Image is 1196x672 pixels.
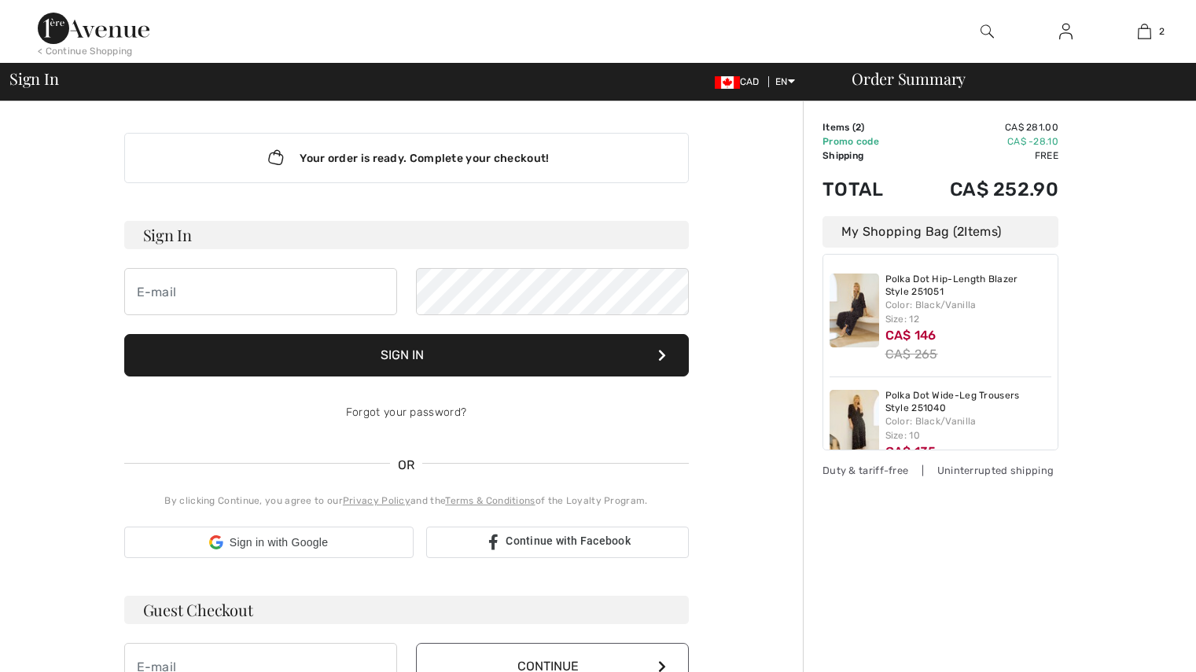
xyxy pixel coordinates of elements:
img: Polka Dot Hip-Length Blazer Style 251051 [830,274,879,347]
span: 2 [856,122,861,133]
input: E-mail [124,268,397,315]
span: CA$ 135 [885,444,937,459]
s: CA$ 265 [885,347,938,362]
div: < Continue Shopping [38,44,133,58]
div: Color: Black/Vanilla Size: 12 [885,298,1052,326]
img: My Info [1059,22,1073,41]
span: CAD [715,76,766,87]
td: Items ( ) [822,120,907,134]
h3: Sign In [124,221,689,249]
img: Canadian Dollar [715,76,740,89]
div: My Shopping Bag ( Items) [822,216,1058,248]
td: Shipping [822,149,907,163]
a: Privacy Policy [343,495,410,506]
a: Terms & Conditions [445,495,535,506]
td: CA$ -28.10 [907,134,1058,149]
div: Duty & tariff-free | Uninterrupted shipping [822,463,1058,478]
td: Free [907,149,1058,163]
span: 2 [1159,24,1165,39]
h3: Guest Checkout [124,596,689,624]
span: Sign In [9,71,58,86]
span: 2 [957,224,964,239]
div: By clicking Continue, you agree to our and the of the Loyalty Program. [124,494,689,508]
div: Your order is ready. Complete your checkout! [124,133,689,183]
img: search the website [981,22,994,41]
div: Sign in with Google [124,527,414,558]
a: Sign In [1047,22,1085,42]
div: Order Summary [833,71,1187,86]
span: CA$ 146 [885,328,937,343]
a: Polka Dot Wide-Leg Trousers Style 251040 [885,390,1052,414]
span: Continue with Facebook [506,534,631,547]
img: 1ère Avenue [38,13,149,44]
img: Polka Dot Wide-Leg Trousers Style 251040 [830,390,879,464]
a: Forgot your password? [346,406,466,419]
span: OR [390,456,423,475]
a: 2 [1106,22,1183,41]
span: Sign in with Google [230,534,328,551]
td: CA$ 281.00 [907,120,1058,134]
img: My Bag [1138,22,1151,41]
td: Promo code [822,134,907,149]
td: Total [822,163,907,216]
a: Polka Dot Hip-Length Blazer Style 251051 [885,274,1052,298]
span: EN [775,76,795,87]
a: Continue with Facebook [426,527,689,558]
td: CA$ 252.90 [907,163,1058,216]
div: Color: Black/Vanilla Size: 10 [885,414,1052,442]
button: Sign In [124,334,689,376]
